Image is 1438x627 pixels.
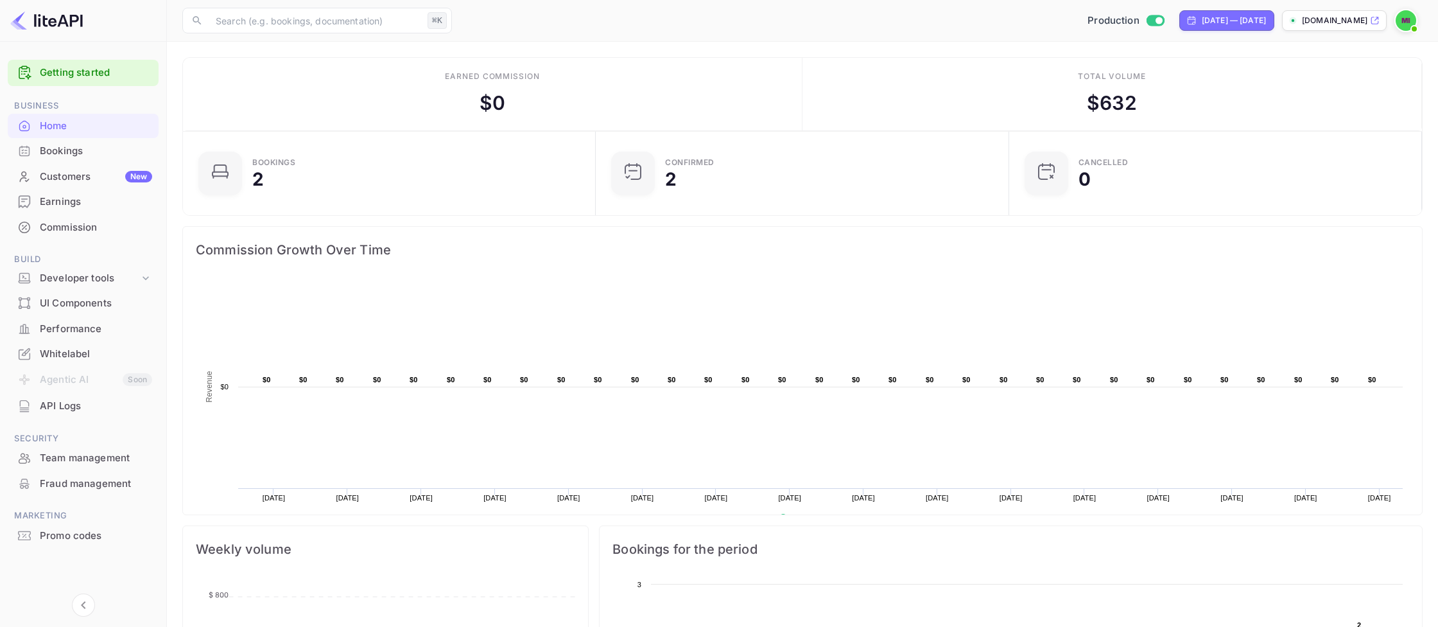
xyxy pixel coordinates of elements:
[373,376,381,384] text: $0
[8,524,159,549] div: Promo codes
[778,494,801,502] text: [DATE]
[1184,376,1192,384] text: $0
[792,514,824,523] text: Revenue
[852,376,860,384] text: $0
[888,376,897,384] text: $0
[263,494,286,502] text: [DATE]
[410,376,418,384] text: $0
[1396,10,1416,31] img: mohamed ismail
[205,371,214,402] text: Revenue
[926,376,934,384] text: $0
[557,376,566,384] text: $0
[40,195,152,209] div: Earnings
[8,99,159,113] span: Business
[1179,10,1274,31] div: Click to change the date range period
[705,494,728,502] text: [DATE]
[410,494,433,502] text: [DATE]
[8,317,159,340] a: Performance
[8,446,159,471] div: Team management
[8,432,159,446] span: Security
[1082,13,1169,28] div: Switch to Sandbox mode
[208,8,422,33] input: Search (e.g. bookings, documentation)
[8,164,159,188] a: CustomersNew
[665,170,677,188] div: 2
[1073,376,1081,384] text: $0
[1147,376,1155,384] text: $0
[40,66,152,80] a: Getting started
[1110,376,1118,384] text: $0
[220,383,229,391] text: $0
[8,215,159,240] div: Commission
[1073,494,1096,502] text: [DATE]
[1220,494,1243,502] text: [DATE]
[40,170,152,184] div: Customers
[8,190,159,213] a: Earnings
[668,376,676,384] text: $0
[483,494,507,502] text: [DATE]
[8,342,159,367] div: Whitelabel
[196,539,575,560] span: Weekly volume
[8,60,159,86] div: Getting started
[1294,494,1317,502] text: [DATE]
[336,494,359,502] text: [DATE]
[428,12,447,29] div: ⌘K
[8,394,159,419] div: API Logs
[8,342,159,366] a: Whitelabel
[8,164,159,190] div: CustomersNew
[1220,376,1229,384] text: $0
[40,144,152,159] div: Bookings
[637,581,641,588] text: 3
[557,494,580,502] text: [DATE]
[8,114,159,137] a: Home
[40,220,152,235] div: Commission
[815,376,824,384] text: $0
[1368,494,1391,502] text: [DATE]
[704,376,713,384] text: $0
[631,494,654,502] text: [DATE]
[741,376,750,384] text: $0
[447,376,455,384] text: $0
[8,139,159,163] a: Bookings
[10,10,83,31] img: LiteAPI logo
[8,252,159,267] span: Build
[926,494,949,502] text: [DATE]
[40,119,152,134] div: Home
[8,291,159,316] div: UI Components
[631,376,639,384] text: $0
[8,394,159,418] a: API Logs
[1202,15,1266,26] div: [DATE] — [DATE]
[40,271,139,286] div: Developer tools
[40,296,152,311] div: UI Components
[40,347,152,362] div: Whitelabel
[40,322,152,337] div: Performance
[1087,13,1139,28] span: Production
[1087,89,1137,118] div: $ 632
[520,376,528,384] text: $0
[40,451,152,466] div: Team management
[778,376,786,384] text: $0
[8,446,159,470] a: Team management
[8,472,159,495] a: Fraud management
[252,159,295,166] div: Bookings
[1257,376,1265,384] text: $0
[125,171,152,182] div: New
[665,159,715,166] div: Confirmed
[1000,376,1008,384] text: $0
[209,590,229,599] tspan: $ 800
[1078,170,1091,188] div: 0
[72,594,95,617] button: Collapse navigation
[1368,376,1376,384] text: $0
[1302,15,1367,26] p: [DOMAIN_NAME]
[852,494,875,502] text: [DATE]
[8,524,159,547] a: Promo codes
[8,114,159,139] div: Home
[8,472,159,497] div: Fraud management
[8,190,159,215] div: Earnings
[336,376,344,384] text: $0
[1078,71,1147,82] div: Total volume
[594,376,602,384] text: $0
[8,215,159,239] a: Commission
[196,240,1409,260] span: Commission Growth Over Time
[1294,376,1303,384] text: $0
[8,267,159,290] div: Developer tools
